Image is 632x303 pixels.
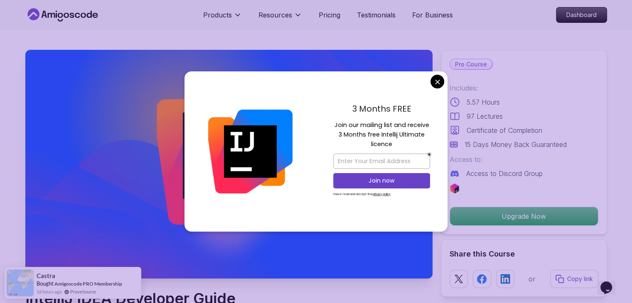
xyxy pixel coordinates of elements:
[319,10,340,20] a: Pricing
[25,50,433,279] img: intellij-developer-guide_thumbnail
[258,10,292,20] p: Resources
[450,248,598,260] h2: Share this Course
[450,183,460,193] img: jetbrains logo
[597,270,624,295] iframe: chat widget
[203,10,232,20] p: Products
[450,207,598,225] p: Upgrade Now
[450,154,598,164] p: Access to:
[258,10,302,27] button: Resources
[550,270,598,288] button: Copy link
[357,10,396,20] a: Testimonials
[466,169,543,178] p: Access to Discord Group
[7,269,34,296] img: provesource social proof notification image
[467,111,503,121] p: 97 Lectures
[567,275,593,283] p: Copy link
[37,280,54,287] span: Bought
[37,272,55,279] span: Castra
[467,97,500,107] p: 5.57 Hours
[529,274,536,284] p: or
[203,10,242,27] button: Products
[556,7,607,22] p: Dashboard
[450,207,598,226] button: Upgrade Now
[54,281,122,287] a: Amigoscode PRO Membership
[70,288,96,295] a: ProveSource
[450,59,492,69] p: Pro Course
[465,139,567,149] p: 15 Days Money Back Guaranteed
[450,83,598,93] p: Includes:
[412,10,453,20] a: For Business
[556,7,607,23] a: Dashboard
[467,125,542,135] p: Certificate of Completion
[37,288,62,295] span: 16 hours ago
